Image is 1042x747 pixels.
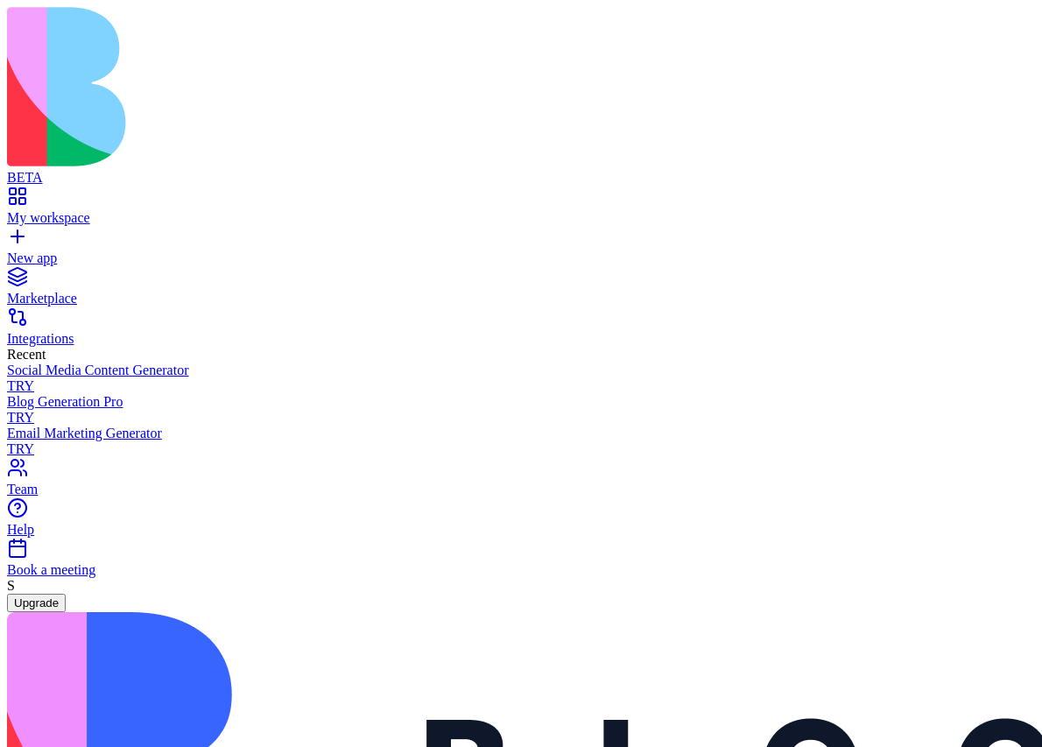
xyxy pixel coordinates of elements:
a: Team [7,466,1035,497]
div: New app [7,250,1035,266]
a: Social Media Content GeneratorTRY [7,363,1035,394]
a: Blog Generation ProTRY [7,394,1035,426]
div: TRY [7,410,1035,426]
div: TRY [7,441,1035,457]
a: Marketplace [7,275,1035,307]
a: My workspace [7,194,1035,226]
a: Book a meeting [7,546,1035,578]
div: BETA [7,170,1035,186]
img: logo [7,7,711,166]
div: Help [7,522,1035,538]
div: Blog Generation Pro [7,394,1035,410]
a: Help [7,506,1035,538]
a: New app [7,235,1035,266]
div: Integrations [7,331,1035,347]
div: Email Marketing Generator [7,426,1035,441]
div: My workspace [7,210,1035,226]
span: S [7,578,15,593]
div: TRY [7,378,1035,394]
div: Marketplace [7,291,1035,307]
span: Recent [7,347,46,362]
a: Integrations [7,315,1035,347]
div: Team [7,482,1035,497]
div: Book a meeting [7,562,1035,578]
button: Upgrade [7,594,66,612]
div: Social Media Content Generator [7,363,1035,378]
a: Upgrade [7,595,66,610]
a: Email Marketing GeneratorTRY [7,426,1035,457]
a: BETA [7,154,1035,186]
